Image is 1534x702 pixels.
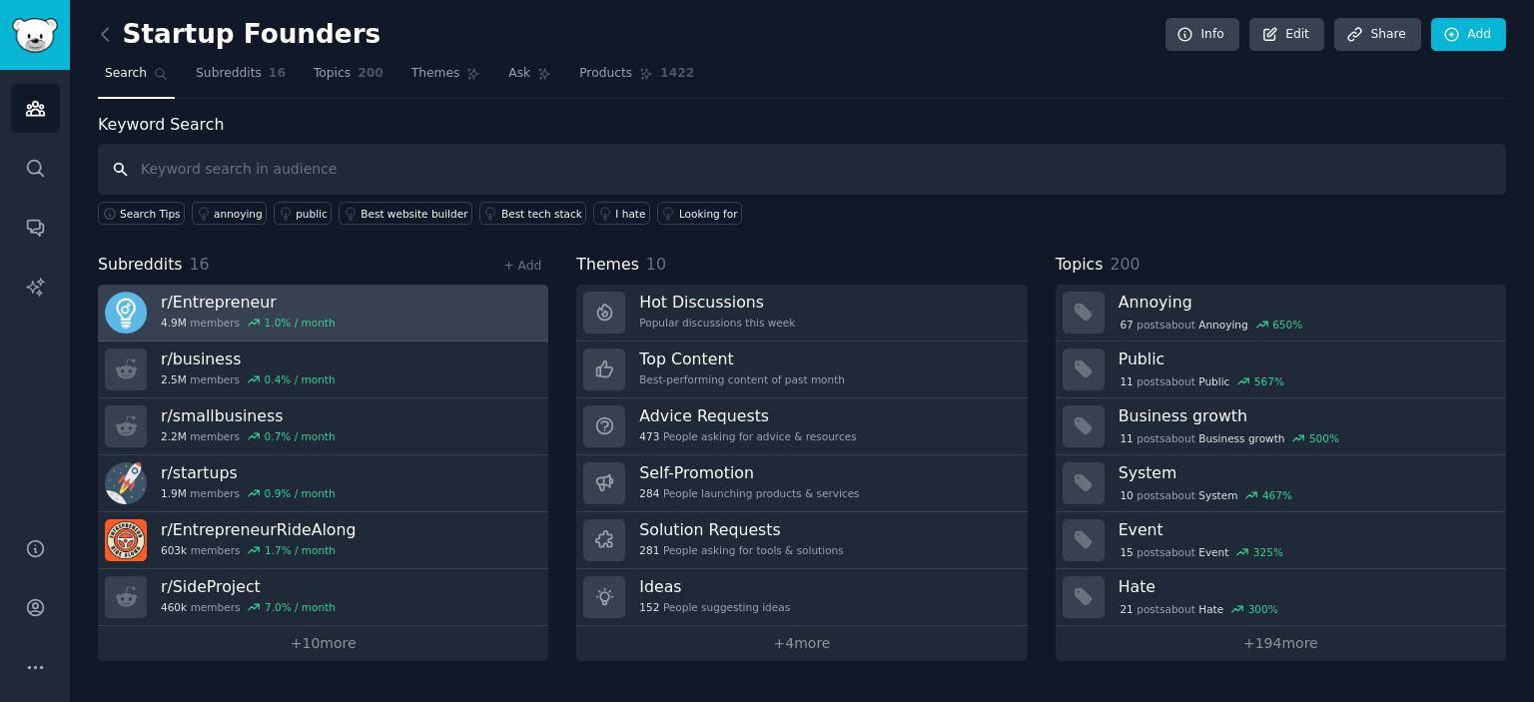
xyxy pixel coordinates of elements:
h3: r/ business [161,349,336,369]
span: Search Tips [120,207,181,221]
div: 7.0 % / month [265,600,336,614]
div: 300 % [1248,602,1278,616]
a: annoying [192,202,267,225]
span: 281 [639,543,659,557]
span: Subreddits [98,253,183,278]
a: Looking for [657,202,742,225]
a: Info [1165,18,1239,52]
a: +10more [98,626,548,661]
img: Entrepreneur [105,292,147,334]
div: annoying [214,207,263,221]
div: post s about [1119,429,1341,447]
label: Keyword Search [98,115,224,134]
span: Search [105,65,147,83]
span: System [1198,488,1237,502]
div: Best-performing content of past month [639,372,845,386]
span: Themes [576,253,639,278]
a: Hot DiscussionsPopular discussions this week [576,285,1027,342]
span: 11 [1120,431,1133,445]
span: 460k [161,600,187,614]
div: members [161,372,336,386]
a: Subreddits16 [189,58,293,99]
span: Topics [314,65,351,83]
span: 200 [1110,255,1140,274]
div: 500 % [1309,431,1339,445]
span: Public [1198,374,1229,388]
a: +4more [576,626,1027,661]
span: 11 [1120,374,1133,388]
div: members [161,600,336,614]
span: 2.5M [161,372,187,386]
a: + Add [503,259,541,273]
h3: r/ SideProject [161,576,336,597]
a: Public11postsaboutPublic567% [1056,342,1506,398]
a: System10postsaboutSystem467% [1056,455,1506,512]
h3: Event [1119,519,1492,540]
span: 284 [639,486,659,500]
div: 1.0 % / month [265,316,336,330]
span: 67 [1120,318,1133,332]
a: Top ContentBest-performing content of past month [576,342,1027,398]
a: Search [98,58,175,99]
span: Themes [411,65,460,83]
div: People asking for advice & resources [639,429,856,443]
span: 1422 [660,65,694,83]
span: Subreddits [196,65,262,83]
div: 0.7 % / month [265,429,336,443]
a: Share [1334,18,1420,52]
span: Hate [1198,602,1223,616]
h3: Hot Discussions [639,292,795,313]
span: 4.9M [161,316,187,330]
div: I hate [615,207,645,221]
a: Add [1431,18,1506,52]
a: r/Entrepreneur4.9Mmembers1.0% / month [98,285,548,342]
span: 15 [1120,545,1133,559]
a: Event15postsaboutEvent325% [1056,512,1506,569]
a: Topics200 [307,58,390,99]
a: Ask [501,58,558,99]
a: Hate21postsaboutHate300% [1056,569,1506,626]
span: Products [579,65,632,83]
div: People asking for tools & solutions [639,543,843,557]
span: 21 [1120,602,1133,616]
div: post s about [1119,600,1280,618]
span: Event [1198,545,1228,559]
span: 10 [1120,488,1133,502]
div: public [296,207,328,221]
h3: Top Content [639,349,845,369]
div: post s about [1119,543,1285,561]
span: 473 [639,429,659,443]
h3: Advice Requests [639,405,856,426]
div: 325 % [1253,545,1283,559]
a: Annoying67postsaboutAnnoying650% [1056,285,1506,342]
h3: Self-Promotion [639,462,859,483]
span: 10 [646,255,666,274]
span: 603k [161,543,187,557]
h3: Ideas [639,576,790,597]
h3: Annoying [1119,292,1492,313]
h2: Startup Founders [98,19,381,51]
div: post s about [1119,372,1286,390]
span: Business growth [1198,431,1284,445]
span: Annoying [1198,318,1247,332]
a: Business growth11postsaboutBusiness growth500% [1056,398,1506,455]
a: r/smallbusiness2.2Mmembers0.7% / month [98,398,548,455]
a: Best tech stack [479,202,586,225]
a: r/business2.5Mmembers0.4% / month [98,342,548,398]
div: post s about [1119,316,1304,334]
a: Advice Requests473People asking for advice & resources [576,398,1027,455]
div: 0.9 % / month [265,486,336,500]
h3: r/ smallbusiness [161,405,336,426]
span: Topics [1056,253,1104,278]
div: Best tech stack [501,207,582,221]
div: Popular discussions this week [639,316,795,330]
span: 200 [358,65,383,83]
div: members [161,543,356,557]
span: 2.2M [161,429,187,443]
img: startups [105,462,147,504]
a: r/EntrepreneurRideAlong603kmembers1.7% / month [98,512,548,569]
a: r/startups1.9Mmembers0.9% / month [98,455,548,512]
a: Themes [404,58,488,99]
span: 152 [639,600,659,614]
h3: Business growth [1119,405,1492,426]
